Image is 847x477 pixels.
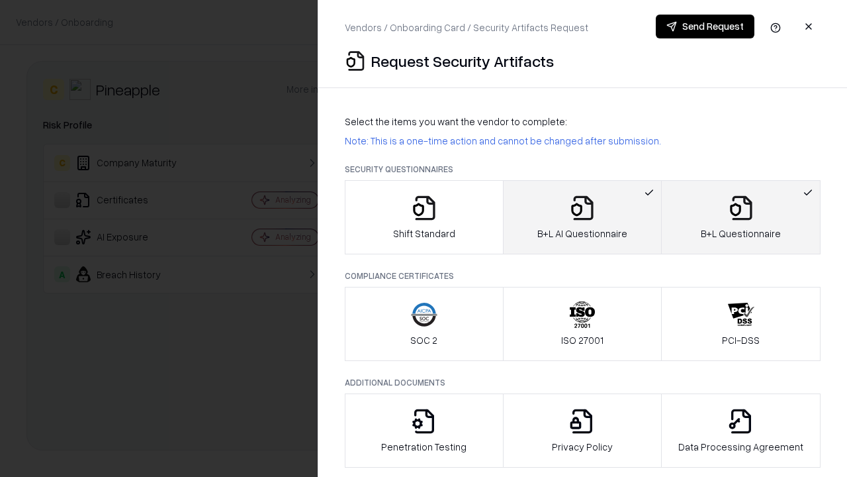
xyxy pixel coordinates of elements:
p: Penetration Testing [381,440,467,454]
p: Note: This is a one-time action and cannot be changed after submission. [345,134,821,148]
p: Additional Documents [345,377,821,388]
p: B+L Questionnaire [701,227,781,240]
p: SOC 2 [410,333,437,347]
button: Shift Standard [345,180,504,254]
p: Request Security Artifacts [371,50,554,72]
button: B+L AI Questionnaire [503,180,662,254]
button: B+L Questionnaire [661,180,821,254]
p: Vendors / Onboarding Card / Security Artifacts Request [345,21,588,34]
button: Send Request [656,15,754,38]
p: Security Questionnaires [345,164,821,175]
p: B+L AI Questionnaire [537,227,627,240]
p: PCI-DSS [722,333,760,347]
p: Privacy Policy [552,440,613,454]
p: Shift Standard [393,227,455,240]
button: Privacy Policy [503,394,662,468]
button: PCI-DSS [661,287,821,361]
p: Compliance Certificates [345,270,821,282]
button: Data Processing Agreement [661,394,821,468]
p: ISO 27001 [561,333,603,347]
p: Data Processing Agreement [678,440,803,454]
p: Select the items you want the vendor to complete: [345,115,821,129]
button: ISO 27001 [503,287,662,361]
button: SOC 2 [345,287,504,361]
button: Penetration Testing [345,394,504,468]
